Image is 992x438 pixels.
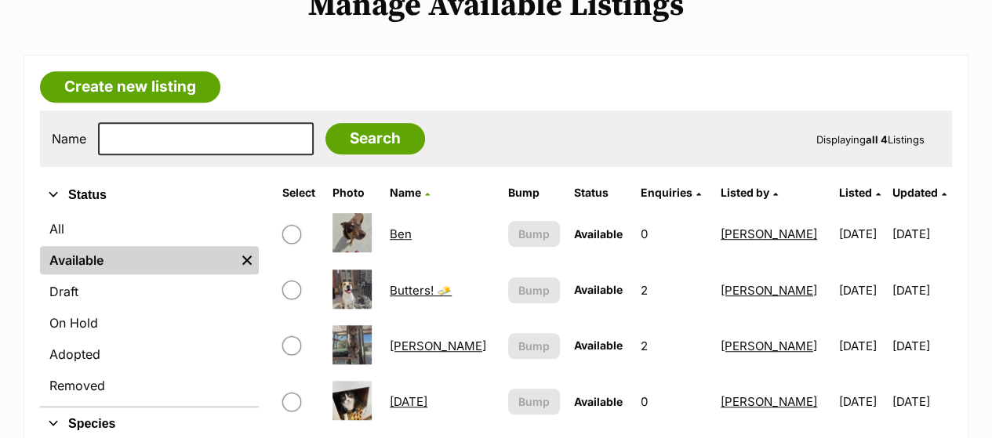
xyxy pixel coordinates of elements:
[235,246,259,274] a: Remove filter
[40,371,259,400] a: Removed
[721,186,778,199] a: Listed by
[326,180,382,205] th: Photo
[390,186,421,199] span: Name
[839,186,872,199] span: Listed
[40,246,235,274] a: Available
[40,212,259,406] div: Status
[508,333,559,359] button: Bump
[641,186,692,199] span: translation missing: en.admin.listings.index.attributes.enquiries
[518,393,550,410] span: Bump
[508,389,559,414] button: Bump
[40,414,259,434] button: Species
[634,207,713,261] td: 0
[892,207,950,261] td: [DATE]
[518,338,550,354] span: Bump
[641,186,701,199] a: Enquiries
[721,186,769,199] span: Listed by
[892,186,947,199] a: Updated
[866,133,888,146] strong: all 4
[574,227,623,241] span: Available
[816,133,925,146] span: Displaying Listings
[574,283,623,296] span: Available
[634,375,713,429] td: 0
[518,282,550,299] span: Bump
[574,395,623,408] span: Available
[390,338,486,353] a: [PERSON_NAME]
[833,263,891,317] td: [DATE]
[721,338,817,353] a: [PERSON_NAME]
[390,283,452,298] a: Butters! 🧈
[721,226,817,241] a: [PERSON_NAME]
[40,277,259,306] a: Draft
[40,215,259,243] a: All
[518,226,550,242] span: Bump
[276,180,325,205] th: Select
[40,340,259,368] a: Adopted
[892,319,950,373] td: [DATE]
[390,394,427,409] a: [DATE]
[568,180,634,205] th: Status
[40,309,259,337] a: On Hold
[833,319,891,373] td: [DATE]
[40,185,259,205] button: Status
[892,186,938,199] span: Updated
[574,338,623,352] span: Available
[390,226,412,241] a: Ben
[634,319,713,373] td: 2
[502,180,565,205] th: Bump
[892,375,950,429] td: [DATE]
[40,71,220,103] a: Create new listing
[325,123,425,154] input: Search
[508,221,559,247] button: Bump
[52,132,86,146] label: Name
[839,186,881,199] a: Listed
[833,375,891,429] td: [DATE]
[390,186,430,199] a: Name
[833,207,891,261] td: [DATE]
[721,283,817,298] a: [PERSON_NAME]
[508,277,559,303] button: Bump
[634,263,713,317] td: 2
[721,394,817,409] a: [PERSON_NAME]
[892,263,950,317] td: [DATE]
